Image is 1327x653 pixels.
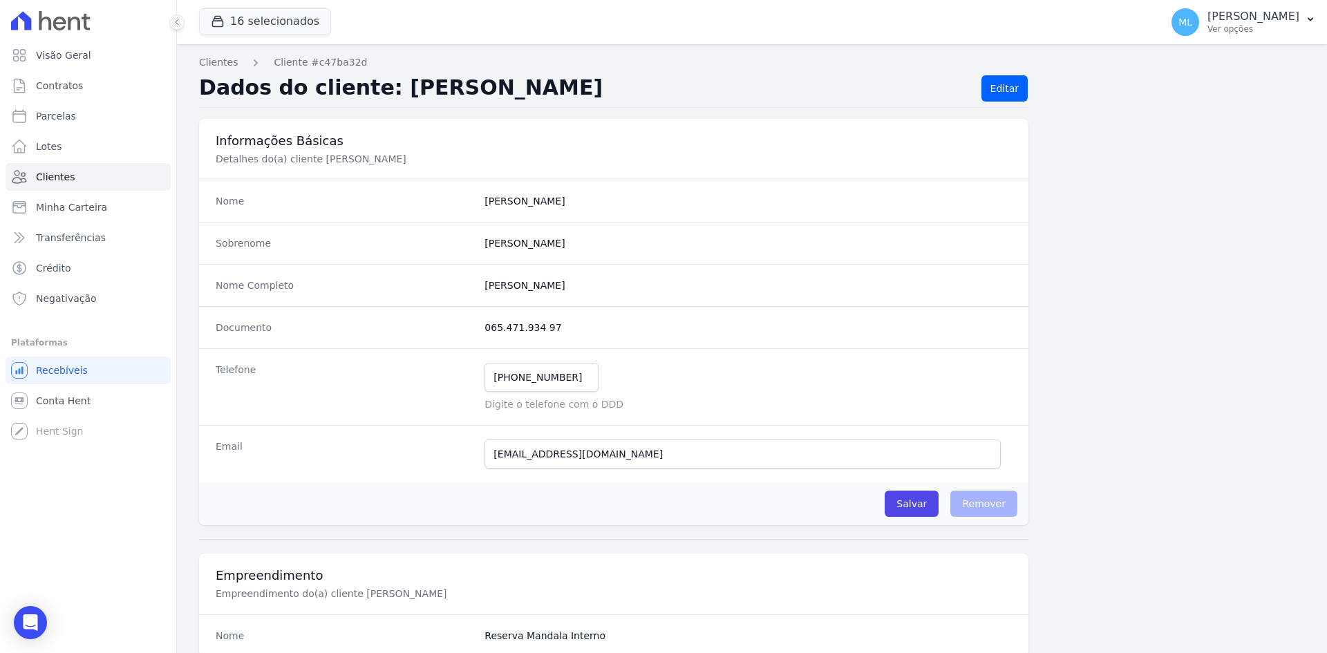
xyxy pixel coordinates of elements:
span: Crédito [36,261,71,275]
span: Lotes [36,140,62,153]
button: ML [PERSON_NAME] Ver opções [1160,3,1327,41]
span: Parcelas [36,109,76,123]
span: ML [1178,17,1192,27]
nav: Breadcrumb [199,55,1305,70]
dt: Email [216,439,473,469]
dd: [PERSON_NAME] [484,278,1012,292]
a: Clientes [199,55,238,70]
span: Conta Hent [36,394,91,408]
h2: Dados do cliente: [PERSON_NAME] [199,75,970,102]
a: Lotes [6,133,171,160]
span: Minha Carteira [36,200,107,214]
a: Cliente #c47ba32d [274,55,367,70]
p: Digite o telefone com o DDD [484,397,1012,411]
div: Plataformas [11,334,165,351]
a: Editar [981,75,1028,102]
input: Salvar [885,491,939,517]
a: Negativação [6,285,171,312]
a: Conta Hent [6,387,171,415]
div: Open Intercom Messenger [14,606,47,639]
p: Empreendimento do(a) cliente [PERSON_NAME] [216,587,680,600]
dd: [PERSON_NAME] [484,194,1012,208]
a: Parcelas [6,102,171,130]
h3: Empreendimento [216,567,1012,584]
button: 16 selecionados [199,8,331,35]
dd: [PERSON_NAME] [484,236,1012,250]
dt: Nome Completo [216,278,473,292]
a: Crédito [6,254,171,282]
span: Remover [950,491,1017,517]
span: Contratos [36,79,83,93]
dt: Documento [216,321,473,334]
dd: 065.471.934 97 [484,321,1012,334]
h3: Informações Básicas [216,133,1012,149]
span: Clientes [36,170,75,184]
p: Ver opções [1207,23,1299,35]
dt: Sobrenome [216,236,473,250]
span: Recebíveis [36,363,88,377]
span: Visão Geral [36,48,91,62]
a: Contratos [6,72,171,100]
dt: Telefone [216,363,473,411]
dt: Nome [216,194,473,208]
span: Negativação [36,292,97,305]
p: Detalhes do(a) cliente [PERSON_NAME] [216,152,680,166]
a: Recebíveis [6,357,171,384]
p: [PERSON_NAME] [1207,10,1299,23]
a: Minha Carteira [6,193,171,221]
span: Transferências [36,231,106,245]
dt: Nome [216,629,473,643]
dd: Reserva Mandala Interno [484,629,1012,643]
a: Transferências [6,224,171,252]
a: Visão Geral [6,41,171,69]
a: Clientes [6,163,171,191]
